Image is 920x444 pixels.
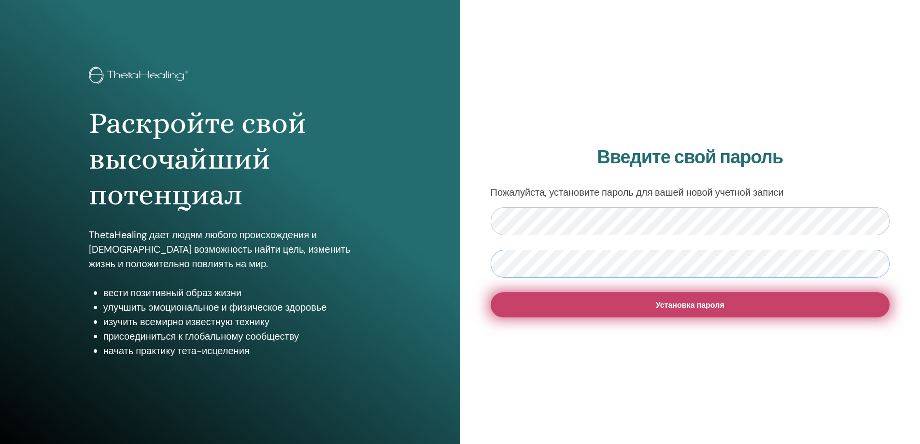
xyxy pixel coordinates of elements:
li: улучшить эмоциональное и физическое здоровье [103,300,371,315]
p: ThetaHealing дает людям любого происхождения и [DEMOGRAPHIC_DATA] возможность найти цель, изменит... [89,228,371,271]
span: Установка пароля [656,300,724,310]
li: присоединиться к глобальному сообществу [103,329,371,344]
button: Установка пароля [491,292,890,317]
li: начать практику тета-исцеления [103,344,371,358]
h1: Раскройте свой высочайший потенциал [89,105,371,213]
h2: Введите свой пароль [491,146,890,169]
li: изучить всемирно известную технику [103,315,371,329]
p: Пожалуйста, установите пароль для вашей новой учетной записи [491,185,890,200]
li: вести позитивный образ жизни [103,286,371,300]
